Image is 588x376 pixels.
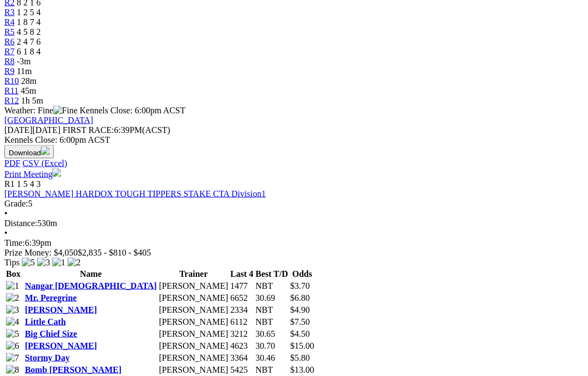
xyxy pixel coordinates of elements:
img: 5 [22,258,35,268]
td: [PERSON_NAME] [158,317,229,328]
span: 1 8 7 4 [17,17,41,27]
span: Grade: [4,199,28,208]
span: 4 5 8 2 [17,27,41,37]
td: NBT [255,305,289,316]
a: R7 [4,47,15,56]
img: 2 [6,293,19,303]
a: R8 [4,57,15,66]
a: Bomb [PERSON_NAME] [25,365,121,374]
td: 30.69 [255,293,289,304]
span: R3 [4,8,15,17]
div: Prize Money: $4,050 [4,248,584,258]
a: Nangar [DEMOGRAPHIC_DATA] [25,281,157,290]
img: 3 [6,305,19,315]
span: FIRST RACE: [63,125,114,135]
td: 3364 [230,353,254,363]
a: R4 [4,17,15,27]
td: 4623 [230,341,254,351]
span: $6.80 [290,293,310,302]
img: Fine [53,106,77,116]
span: 1h 5m [21,96,43,105]
td: [PERSON_NAME] [158,341,229,351]
a: R9 [4,66,15,76]
div: 5 [4,199,584,209]
a: R5 [4,27,15,37]
th: Odds [290,269,315,280]
span: 6 1 8 4 [17,47,41,56]
td: 1477 [230,281,254,292]
div: Kennels Close: 6:00pm ACST [4,135,584,145]
div: Download [4,159,584,168]
td: 6652 [230,293,254,304]
a: [PERSON_NAME] HARDOX TOUGH TIPPERS STAKE CTA Division1 [4,189,266,198]
a: R6 [4,37,15,46]
span: $13.00 [290,365,314,374]
a: Mr. Peregrine [25,293,77,302]
a: R10 [4,76,19,86]
img: 8 [6,365,19,375]
a: R12 [4,96,19,105]
th: Best T/D [255,269,289,280]
span: Kennels Close: 6:00pm ACST [79,106,185,115]
td: NBT [255,365,289,375]
th: Trainer [158,269,229,280]
td: [PERSON_NAME] [158,365,229,375]
td: 2334 [230,305,254,316]
td: 3212 [230,329,254,339]
span: $5.80 [290,353,310,362]
td: 30.70 [255,341,289,351]
a: [GEOGRAPHIC_DATA] [4,116,93,125]
span: Distance: [4,219,37,228]
th: Last 4 [230,269,254,280]
th: Name [24,269,157,280]
button: Download [4,145,54,159]
img: printer.svg [52,168,61,177]
span: [DATE] [4,125,33,135]
span: [DATE] [4,125,60,135]
td: 30.46 [255,353,289,363]
td: [PERSON_NAME] [158,329,229,339]
span: Box [6,269,21,278]
td: [PERSON_NAME] [158,305,229,316]
td: 6112 [230,317,254,328]
span: $2,835 - $810 - $405 [78,248,151,257]
img: 1 [6,281,19,291]
span: Tips [4,258,20,267]
span: $7.50 [290,317,310,326]
span: Weather: Fine [4,106,79,115]
span: 28m [21,76,36,86]
span: • [4,209,8,218]
a: [PERSON_NAME] [25,341,97,350]
img: 1 [52,258,65,268]
a: [PERSON_NAME] [25,305,97,314]
div: 530m [4,219,584,228]
span: 1 5 4 3 [17,179,41,189]
img: 3 [37,258,50,268]
span: 6:39PM(ACST) [63,125,170,135]
a: CSV (Excel) [22,159,67,168]
td: [PERSON_NAME] [158,293,229,304]
span: 1 2 5 4 [17,8,41,17]
span: $4.90 [290,305,310,314]
span: 45m [21,86,36,95]
img: 5 [6,329,19,339]
img: 4 [6,317,19,327]
div: 6:39pm [4,238,584,248]
span: 11m [17,66,32,76]
img: 6 [6,341,19,351]
a: Stormy Day [25,353,70,362]
span: $15.00 [290,341,314,350]
a: Print Meeting [4,169,61,179]
td: [PERSON_NAME] [158,353,229,363]
span: R11 [4,86,19,95]
a: PDF [4,159,20,168]
img: download.svg [41,147,50,155]
span: • [4,228,8,238]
